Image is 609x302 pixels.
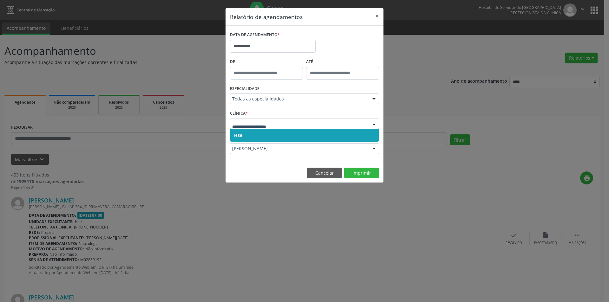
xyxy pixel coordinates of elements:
button: Imprimir [344,168,379,178]
button: Cancelar [307,168,342,178]
span: Hse [234,132,242,138]
label: De [230,57,303,67]
label: DATA DE AGENDAMENTO [230,30,280,40]
span: [PERSON_NAME] [232,145,366,152]
label: CLÍNICA [230,109,248,119]
label: ATÉ [306,57,379,67]
h5: Relatório de agendamentos [230,13,303,21]
span: Todas as especialidades [232,96,366,102]
label: ESPECIALIDADE [230,84,259,94]
button: Close [371,8,383,24]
